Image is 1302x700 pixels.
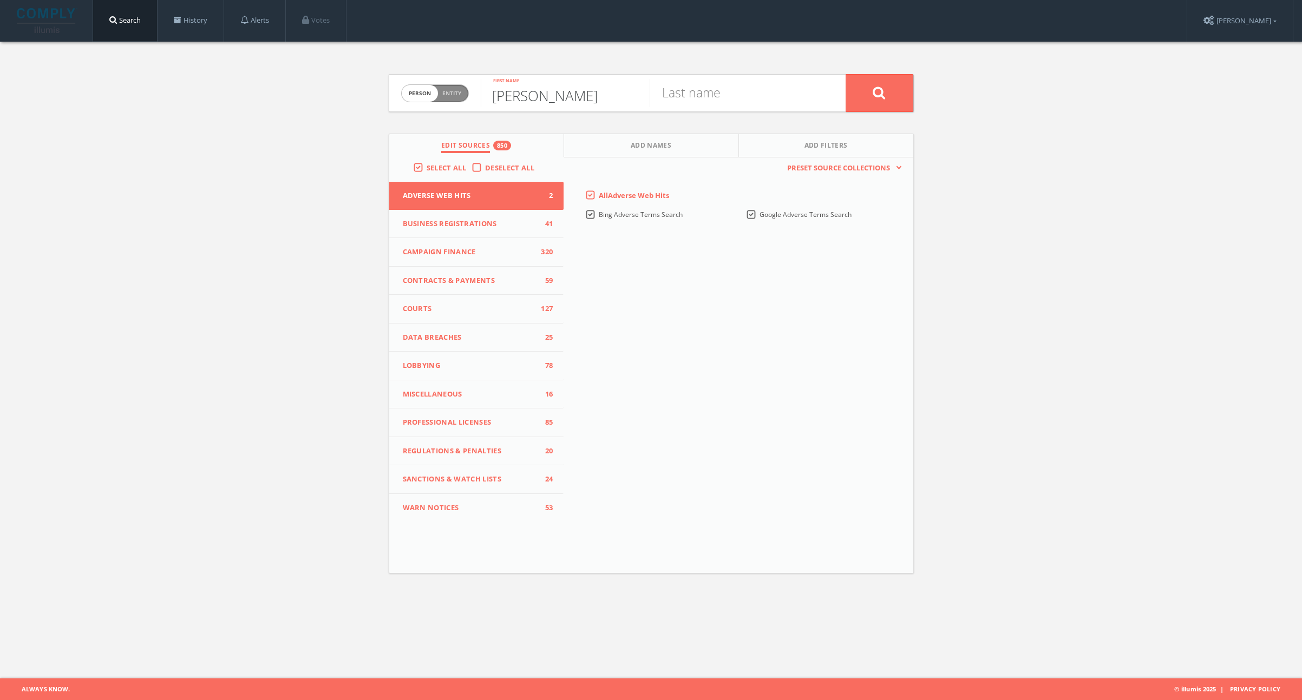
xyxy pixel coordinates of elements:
[427,163,466,173] span: Select All
[403,360,537,371] span: Lobbying
[389,267,564,295] button: Contracts & Payments59
[389,352,564,380] button: Lobbying78
[403,503,537,513] span: WARN Notices
[536,275,553,286] span: 59
[760,210,852,219] span: Google Adverse Terms Search
[485,163,534,173] span: Deselect All
[536,503,553,513] span: 53
[536,332,553,343] span: 25
[389,380,564,409] button: Miscellaneous16
[389,408,564,437] button: Professional Licenses85
[389,182,564,210] button: Adverse Web Hits2
[1230,685,1280,693] a: Privacy Policy
[536,219,553,229] span: 41
[403,332,537,343] span: Data Breaches
[403,474,537,485] span: Sanctions & Watch Lists
[804,141,848,153] span: Add Filters
[403,275,537,286] span: Contracts & Payments
[536,190,553,201] span: 2
[402,85,438,102] span: person
[389,134,564,157] button: Edit Sources850
[403,417,537,428] span: Professional Licenses
[739,134,913,157] button: Add Filters
[389,210,564,239] button: Business Registrations41
[536,247,553,257] span: 320
[782,163,895,174] span: Preset Source Collections
[403,247,537,257] span: Campaign Finance
[599,210,683,219] span: Bing Adverse Terms Search
[403,219,537,229] span: Business Registrations
[403,446,537,457] span: Regulations & Penalties
[389,465,564,494] button: Sanctions & Watch Lists24
[536,303,553,314] span: 127
[631,141,671,153] span: Add Names
[536,389,553,400] span: 16
[8,678,70,700] span: Always Know.
[1216,685,1228,693] span: |
[389,494,564,522] button: WARN Notices53
[389,437,564,466] button: Regulations & Penalties20
[441,141,490,153] span: Edit Sources
[599,190,669,200] span: All Adverse Web Hits
[536,446,553,457] span: 20
[536,474,553,485] span: 24
[389,238,564,267] button: Campaign Finance320
[403,389,537,400] span: Miscellaneous
[564,134,739,157] button: Add Names
[389,323,564,352] button: Data Breaches25
[17,8,77,33] img: illumis
[389,295,564,323] button: Courts127
[493,141,511,150] div: 850
[442,89,461,97] span: Entity
[403,190,537,201] span: Adverse Web Hits
[1174,678,1294,700] span: © illumis 2025
[536,417,553,428] span: 85
[536,360,553,371] span: 78
[403,303,537,314] span: Courts
[782,163,902,174] button: Preset Source Collections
